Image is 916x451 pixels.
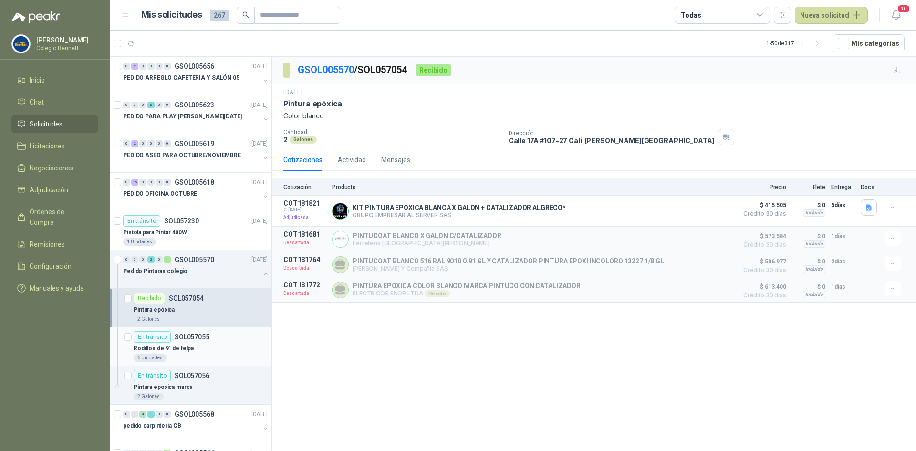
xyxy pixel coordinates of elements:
div: 0 [139,63,146,70]
span: Solicitudes [30,119,62,129]
p: Docs [861,184,880,190]
div: 0 [164,63,171,70]
div: 0 [147,63,155,70]
p: COT181764 [283,256,326,263]
a: 0 2 0 0 0 0 GSOL005619[DATE] PEDIDO ASEO PARA OCTUBRE/NOVIEMBRE [123,138,270,168]
p: PINTURA EPOXICA COLOR BLANCO MARCA PINTUCO CON CATALIZADOR [353,282,581,290]
p: Dirección [509,130,715,136]
div: Actividad [338,155,366,165]
div: 0 [139,102,146,108]
p: Pintura epoxica marca [134,383,192,392]
p: Pistola para Pintar 400W [123,228,187,237]
p: Descartada [283,263,326,273]
a: Negociaciones [11,159,98,177]
p: Pintura epóxica [134,305,175,315]
p: GSOL005656 [175,63,214,70]
p: Adjudicada [283,213,326,222]
p: $ 0 [792,256,825,267]
p: SOL057230 [164,218,199,224]
div: 1 - 50 de 317 [766,36,825,51]
p: [DATE] [251,410,268,419]
div: 2 Galones [134,315,164,323]
a: En tránsitoSOL057055Rodillos de 9" de felpa6 Unidades [110,327,271,366]
p: Flete [792,184,825,190]
div: 0 [164,102,171,108]
p: Ferretería [GEOGRAPHIC_DATA][PERSON_NAME] [353,240,501,247]
p: Cotización [283,184,326,190]
p: COT181681 [283,231,326,238]
div: 2 [147,256,155,263]
div: 0 [156,411,163,418]
div: Directo [425,290,450,297]
div: Galones [290,136,317,144]
div: 0 [139,256,146,263]
a: 0 16 0 0 0 0 GSOL005618[DATE] PEDIDO OFICINA OCTUBRE [123,177,270,207]
span: Crédito 30 días [739,242,786,248]
p: GSOL005570 [175,256,214,263]
a: 0 2 0 0 0 0 GSOL005656[DATE] PEDIDO ARREGLO CAFETERIA Y SALÓN 05 [123,61,270,91]
span: $ 573.584 [739,231,786,242]
div: 6 Unidades [134,354,167,362]
p: PEDIDO ARREGLO CAFETERIA Y SALÓN 05 [123,73,239,83]
a: Adjudicación [11,181,98,199]
p: GSOL005623 [175,102,214,108]
p: Calle 17A #107-27 Cali , [PERSON_NAME][GEOGRAPHIC_DATA] [509,136,715,145]
p: GSOL005568 [175,411,214,418]
span: Negociaciones [30,163,73,173]
p: Descartada [283,238,326,248]
p: [DATE] [251,139,268,148]
div: 2 [131,63,138,70]
p: [DATE] [283,88,302,97]
div: 0 [123,411,130,418]
p: SOL057054 [169,295,204,302]
img: Company Logo [12,35,30,53]
div: 16 [131,179,138,186]
div: En tránsito [134,331,171,343]
a: Configuración [11,257,98,275]
div: Incluido [803,265,825,273]
p: Pedido Pinturas colegio [123,267,187,276]
p: Precio [739,184,786,190]
span: Inicio [30,75,45,85]
span: Manuales y ayuda [30,283,84,294]
a: 0 0 4 1 0 0 GSOL005568[DATE] pedido carpinteria CB [123,409,270,439]
span: $ 613.400 [739,281,786,293]
p: Pintura epóxica [283,99,342,109]
img: Company Logo [333,203,348,219]
div: 1 [147,411,155,418]
div: En tránsito [134,370,171,381]
a: RecibidoSOL057054Pintura epóxica2 Galones [110,289,271,327]
div: 0 [123,140,130,147]
h1: Mis solicitudes [141,8,202,22]
p: Descartada [283,289,326,298]
a: Solicitudes [11,115,98,133]
div: Mensajes [381,155,410,165]
p: SOL057055 [175,334,209,340]
p: [PERSON_NAME] [36,37,96,43]
p: [DATE] [251,62,268,71]
p: COT181772 [283,281,326,289]
p: GRUPO EMPRESARIAL SERVER SAS [353,211,566,219]
div: 0 [123,179,130,186]
p: Producto [332,184,733,190]
span: $ 506.977 [739,256,786,267]
div: 0 [139,140,146,147]
a: 0 0 0 2 0 0 GSOL005623[DATE] PEDIDO PARA PLAY [PERSON_NAME][DATE] [123,99,270,130]
p: Cantidad [283,129,501,136]
p: / SOL057054 [298,63,408,77]
p: [DATE] [251,178,268,187]
p: 1 días [831,281,855,293]
div: Incluido [803,291,825,298]
div: Cotizaciones [283,155,323,165]
button: 10 [887,7,905,24]
span: Adjudicación [30,185,68,195]
p: PINTUCOAT BLANCO 516 RAL 9010 0.91 GL Y CATALIZADOR PINTURA EPOXI INCOLORO 13227 1/8 GL [353,257,664,265]
div: 0 [156,256,163,263]
p: 2 días [831,256,855,267]
span: $ 415.505 [739,199,786,211]
div: En tránsito [123,215,160,227]
span: Crédito 30 días [739,293,786,298]
div: 0 [164,140,171,147]
div: Todas [681,10,701,21]
p: Color blanco [283,111,905,121]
